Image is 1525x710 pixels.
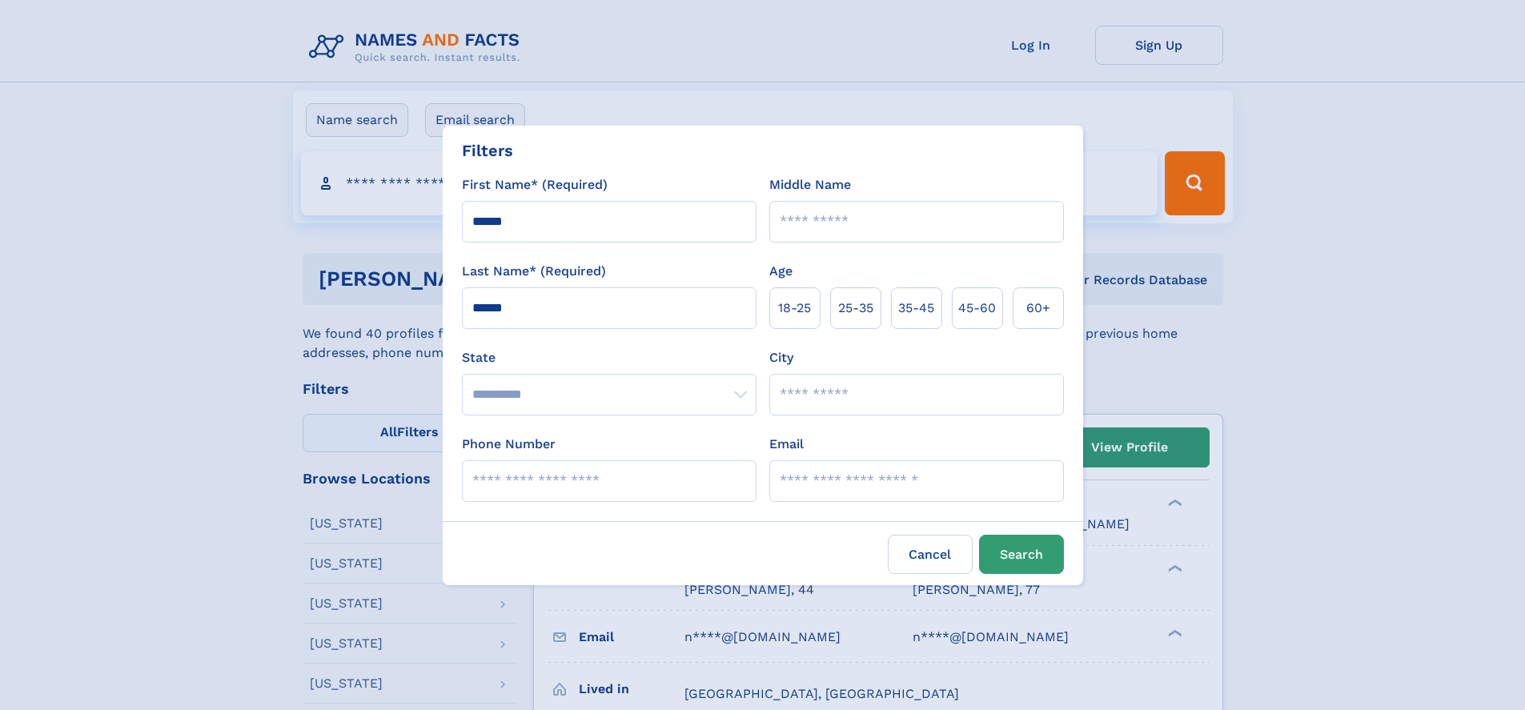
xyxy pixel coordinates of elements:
[838,299,873,318] span: 25‑35
[1026,299,1050,318] span: 60+
[888,535,973,574] label: Cancel
[769,175,851,195] label: Middle Name
[979,535,1064,574] button: Search
[958,299,996,318] span: 45‑60
[462,348,756,367] label: State
[769,435,804,454] label: Email
[769,348,793,367] label: City
[462,262,606,281] label: Last Name* (Required)
[462,138,513,162] div: Filters
[778,299,811,318] span: 18‑25
[462,175,608,195] label: First Name* (Required)
[769,262,793,281] label: Age
[462,435,556,454] label: Phone Number
[898,299,934,318] span: 35‑45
